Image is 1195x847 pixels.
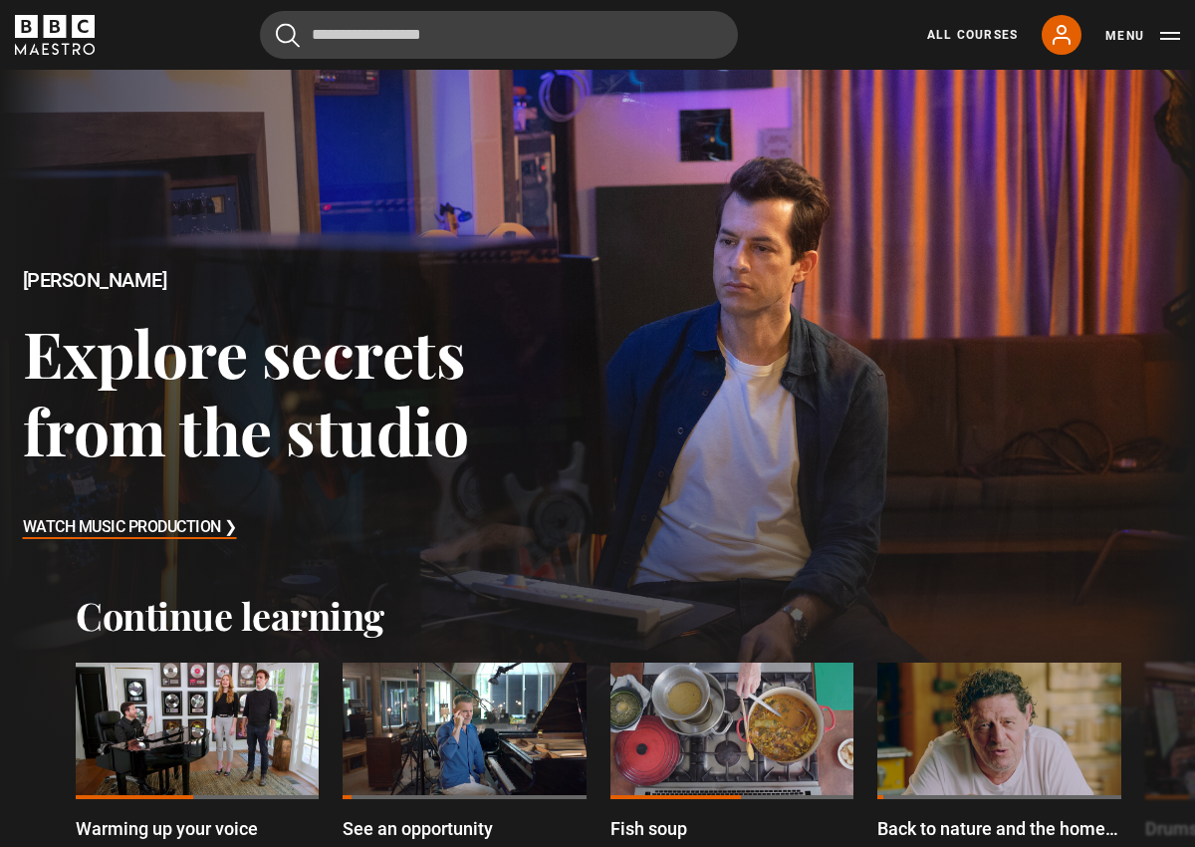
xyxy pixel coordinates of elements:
p: See an opportunity [343,815,493,842]
p: Back to nature and the home kitchen [877,815,1120,842]
button: Submit the search query [276,23,300,48]
p: Fish soup [610,815,687,842]
h2: Continue learning [76,593,1119,639]
button: Toggle navigation [1105,26,1180,46]
h3: Explore secrets from the studio [23,314,598,468]
a: All Courses [927,26,1018,44]
p: Warming up your voice [76,815,258,842]
h2: [PERSON_NAME] [23,269,598,292]
h3: Watch Music Production ❯ [23,513,237,543]
input: Search [260,11,738,59]
svg: BBC Maestro [15,15,95,55]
